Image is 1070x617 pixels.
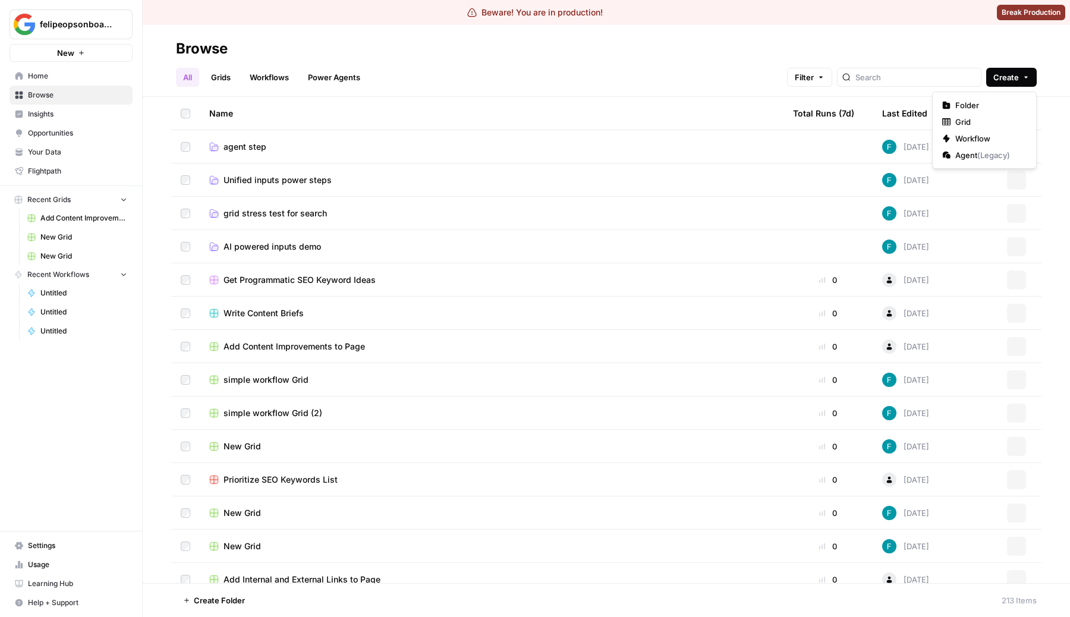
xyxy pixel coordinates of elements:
a: Untitled [22,284,133,303]
a: Power Agents [301,68,367,87]
div: [DATE] [882,339,929,354]
button: Create [986,68,1037,87]
span: Help + Support [28,597,127,608]
span: Add Content Improvements to Page [224,341,365,352]
img: felipeopsonboarding Logo [14,14,35,35]
img: 3qwd99qm5jrkms79koxglshcff0m [882,206,896,221]
div: 213 Items [1002,594,1037,606]
img: 3qwd99qm5jrkms79koxglshcff0m [882,539,896,553]
span: Add Internal and External Links to Page [224,574,380,585]
div: [DATE] [882,240,929,254]
span: Folder [955,99,1022,111]
div: Browse [176,39,228,58]
div: 0 [793,474,863,486]
span: Agent [955,149,1022,161]
a: Add Content Improvements to Page [209,341,774,352]
img: 3qwd99qm5jrkms79koxglshcff0m [882,173,896,187]
div: [DATE] [882,306,929,320]
div: 0 [793,374,863,386]
span: Your Data [28,147,127,158]
span: Recent Grids [27,194,71,205]
button: New [10,44,133,62]
div: Name [209,97,774,130]
span: Grid [955,116,1022,128]
a: simple workflow Grid (2) [209,407,774,419]
a: Learning Hub [10,574,133,593]
a: Untitled [22,322,133,341]
span: Write Content Briefs [224,307,304,319]
div: 0 [793,274,863,286]
div: Beware! You are in production! [467,7,603,18]
a: agent step [209,141,774,153]
span: Filter [795,71,814,83]
a: Usage [10,555,133,574]
button: Filter [787,68,832,87]
button: Help + Support [10,593,133,612]
a: New Grid [209,507,774,519]
div: 0 [793,540,863,552]
img: 3qwd99qm5jrkms79koxglshcff0m [882,506,896,520]
a: All [176,68,199,87]
span: agent step [224,141,266,153]
button: Recent Grids [10,191,133,209]
span: New [57,47,74,59]
div: [DATE] [882,273,929,287]
a: AI powered inputs demo [209,241,774,253]
span: Workflow [955,133,1022,144]
a: New Grid [22,228,133,247]
span: New Grid [40,251,127,262]
div: 0 [793,507,863,519]
a: Write Content Briefs [209,307,774,319]
div: [DATE] [882,140,929,154]
span: simple workflow Grid (2) [224,407,322,419]
a: New Grid [209,440,774,452]
span: New Grid [224,540,261,552]
div: [DATE] [882,373,929,387]
a: Opportunities [10,124,133,143]
span: Untitled [40,326,127,336]
span: Browse [28,90,127,100]
span: Usage [28,559,127,570]
input: Search [855,71,976,83]
span: Create [993,71,1019,83]
a: Add Content Improvements to Page [22,209,133,228]
button: Workspace: felipeopsonboarding [10,10,133,39]
div: 0 [793,307,863,319]
span: Prioritize SEO Keywords List [224,474,338,486]
div: [DATE] [882,173,929,187]
a: Browse [10,86,133,105]
a: Grids [204,68,238,87]
span: Break Production [1002,7,1060,18]
span: New Grid [40,232,127,243]
span: Create Folder [194,594,245,606]
img: 3qwd99qm5jrkms79koxglshcff0m [882,240,896,254]
a: Untitled [22,303,133,322]
img: 3qwd99qm5jrkms79koxglshcff0m [882,373,896,387]
div: [DATE] [882,406,929,420]
span: Home [28,71,127,81]
div: Last Edited [882,97,927,130]
span: New Grid [224,507,261,519]
div: [DATE] [882,539,929,553]
a: New Grid [22,247,133,266]
div: 0 [793,440,863,452]
span: Insights [28,109,127,119]
span: Opportunities [28,128,127,138]
div: 0 [793,407,863,419]
a: Workflows [243,68,296,87]
div: Create [932,92,1037,169]
a: Your Data [10,143,133,162]
div: [DATE] [882,439,929,454]
a: Insights [10,105,133,124]
a: Get Programmatic SEO Keyword Ideas [209,274,774,286]
div: [DATE] [882,572,929,587]
img: 3qwd99qm5jrkms79koxglshcff0m [882,439,896,454]
span: grid stress test for search [224,207,327,219]
span: ( Legacy ) [977,150,1010,160]
a: simple workflow Grid [209,374,774,386]
span: Get Programmatic SEO Keyword Ideas [224,274,376,286]
span: Unified inputs power steps [224,174,332,186]
img: 3qwd99qm5jrkms79koxglshcff0m [882,406,896,420]
div: 0 [793,574,863,585]
a: Add Internal and External Links to Page [209,574,774,585]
